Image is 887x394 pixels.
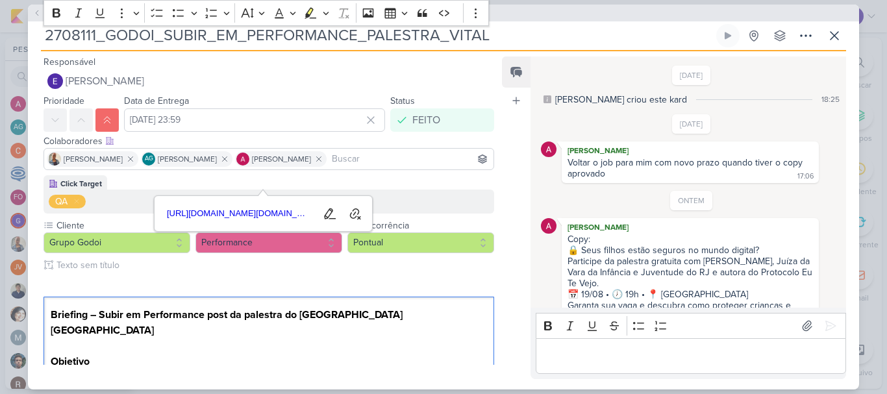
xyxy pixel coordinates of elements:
[412,112,440,128] div: FEITO
[66,73,144,89] span: [PERSON_NAME]
[390,95,415,106] label: Status
[158,153,217,165] span: [PERSON_NAME]
[44,232,190,253] button: Grupo Godoi
[48,153,61,166] img: Iara Santos
[821,93,840,105] div: 18:25
[568,234,815,322] div: Copy: 🔒 Seus filhos estão seguros no mundo digital? Participe da palestra gratuita com [PERSON_NA...
[390,108,494,132] button: FEITO
[44,134,494,148] div: Colaboradores
[359,219,494,232] label: Recorrência
[124,95,189,106] label: Data de Entrega
[64,153,123,165] span: [PERSON_NAME]
[44,95,84,106] label: Prioridade
[252,153,311,165] span: [PERSON_NAME]
[44,69,494,93] button: [PERSON_NAME]
[568,157,805,179] div: Voltar o job para mim com novo prazo quando tiver o copy aprovado
[236,153,249,166] img: Alessandra Gomes
[142,153,155,166] div: Aline Gimenez Graciano
[163,206,315,221] span: [URL][DOMAIN_NAME][DOMAIN_NAME]
[44,56,95,68] label: Responsável
[51,308,403,337] strong: Briefing – Subir em Performance post da palestra do [GEOGRAPHIC_DATA] [GEOGRAPHIC_DATA]
[564,221,816,234] div: [PERSON_NAME]
[541,142,556,157] img: Alessandra Gomes
[723,31,733,41] div: Ligar relógio
[55,219,190,232] label: Cliente
[555,93,687,106] div: [PERSON_NAME] criou este kard
[797,171,814,182] div: 17:06
[54,258,494,272] input: Texto sem título
[347,232,494,253] button: Pontual
[55,195,68,208] div: QA
[162,204,316,224] a: [URL][DOMAIN_NAME][DOMAIN_NAME]
[51,355,90,368] strong: Objetivo
[564,144,816,157] div: [PERSON_NAME]
[145,156,153,162] p: AG
[536,338,846,374] div: Editor editing area: main
[60,178,102,190] div: Click Target
[329,151,491,167] input: Buscar
[41,24,714,47] input: Kard Sem Título
[541,218,556,234] img: Alessandra Gomes
[47,73,63,89] img: Eduardo Quaresma
[536,313,846,338] div: Editor toolbar
[195,232,342,253] button: Performance
[124,108,385,132] input: Select a date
